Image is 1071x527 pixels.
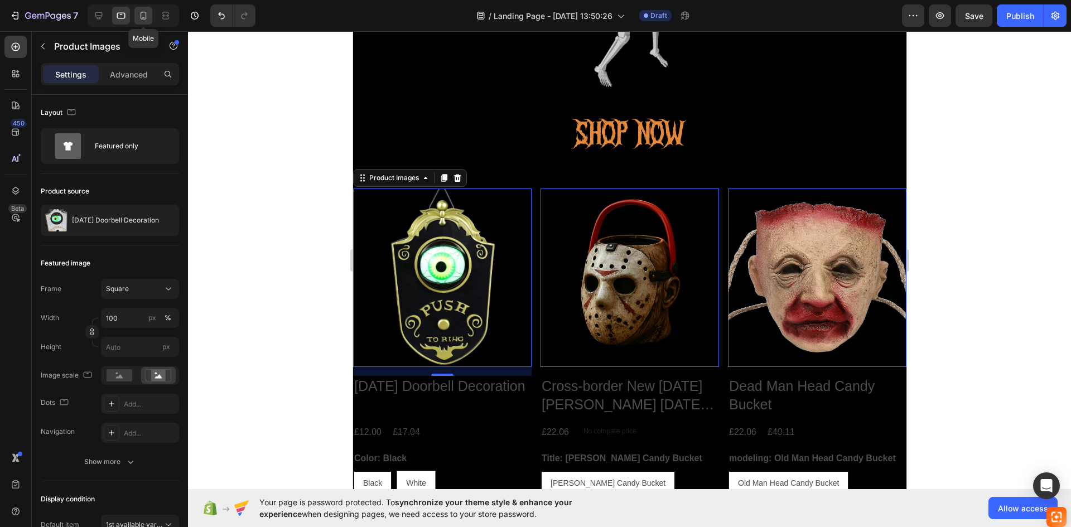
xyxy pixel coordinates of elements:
[965,11,983,21] span: Save
[210,4,255,27] div: Undo/Redo
[650,11,667,21] span: Draft
[956,4,992,27] button: Save
[110,69,148,80] p: Advanced
[84,456,136,467] div: Show more
[55,69,86,80] p: Settings
[101,279,179,299] button: Square
[72,216,159,224] p: [DATE] Doorbell Decoration
[353,31,906,489] iframe: Design area
[124,428,176,438] div: Add...
[494,10,612,22] span: Landing Page - [DATE] 13:50:26
[4,4,83,27] button: 7
[41,313,59,323] label: Width
[41,258,90,268] div: Featured image
[41,452,179,472] button: Show more
[165,313,171,323] div: %
[161,311,175,325] button: px
[997,4,1044,27] button: Publish
[259,497,572,519] span: synchronize your theme style & enhance your experience
[148,313,156,323] div: px
[54,40,149,53] p: Product Images
[101,308,179,328] input: px%
[95,133,163,159] div: Featured only
[41,427,75,437] div: Navigation
[146,311,159,325] button: %
[1006,10,1034,22] div: Publish
[988,497,1058,519] button: Allow access
[413,392,443,410] div: £40.11
[375,157,553,336] a: Dead Man Head Candy Bucket
[375,392,404,410] div: £22.06
[73,9,78,22] p: 7
[162,342,170,351] span: px
[41,186,89,196] div: Product source
[998,502,1048,514] span: Allow access
[101,337,179,357] input: px
[41,395,71,410] div: Dots
[1033,472,1060,499] div: Open Intercom Messenger
[45,209,67,231] img: product feature img
[385,447,486,456] span: Old Man Head Candy Bucket
[124,399,176,409] div: Add...
[11,119,27,128] div: 450
[375,345,553,383] h2: Dead Man Head Candy Bucket
[106,284,129,294] span: Square
[259,496,616,520] span: Your page is password protected. To when designing pages, we need access to your store password.
[41,494,95,504] div: Display condition
[375,419,544,435] legend: modeling: Old Man Head Candy Bucket
[41,105,78,120] div: Layout
[41,368,94,383] div: Image scale
[489,10,491,22] span: /
[41,342,61,352] label: Height
[41,284,61,294] label: Frame
[8,204,27,213] div: Beta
